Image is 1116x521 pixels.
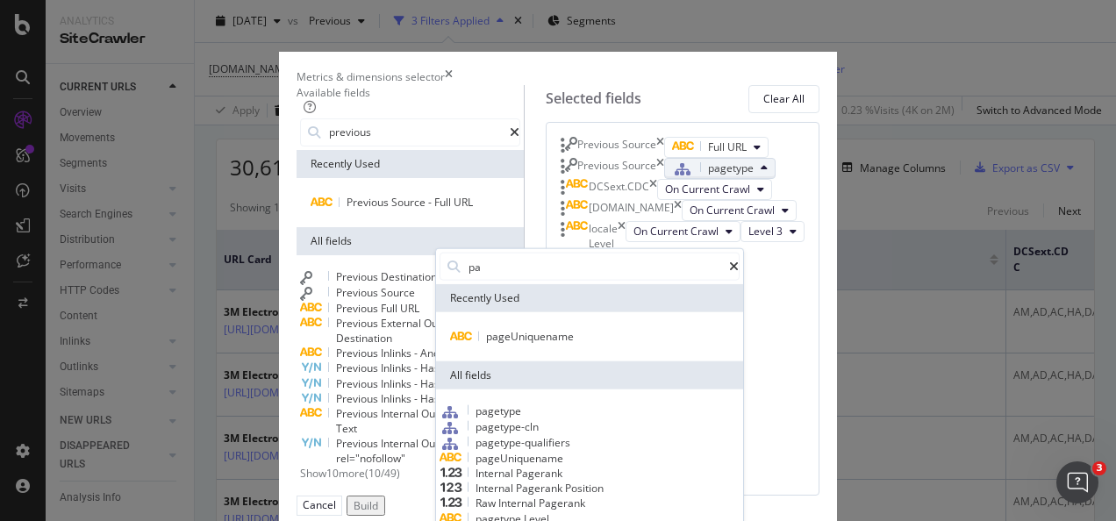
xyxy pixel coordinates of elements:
[516,466,562,481] span: Pagerank
[565,481,604,496] span: Position
[486,329,574,344] span: pageUniquename
[498,496,539,510] span: Internal
[589,200,674,221] div: [DOMAIN_NAME]
[561,158,805,179] div: Previous SourcetimespagetypeRecently UsedpageUniquename All fieldsShow10more(10/283)
[14,114,337,307] div: To get the source URL in Botify, especially when working with Replace URL optimizations, you need...
[656,137,664,158] div: times
[577,158,656,179] div: Previous Source
[336,331,392,346] span: Destination
[336,376,381,391] span: Previous
[436,361,743,389] div: All fields
[381,301,400,316] span: Full
[539,496,585,510] span: Pagerank
[347,195,391,210] span: Previous
[11,7,45,40] button: go back
[589,179,649,200] div: DCSext.CDC
[336,346,381,360] span: Previous
[297,150,524,178] div: Recently Used
[476,466,516,481] span: Internal
[50,10,78,38] img: Profile image for Customer Support
[740,221,805,242] button: Level 3
[55,387,69,401] button: Gif picker
[303,497,336,512] div: Cancel
[381,436,421,451] span: Internal
[308,7,340,39] div: Close
[476,481,516,496] span: Internal
[297,227,524,255] div: All fields
[763,91,805,106] div: Clear All
[434,195,454,210] span: Full
[336,285,381,300] span: Previous
[414,346,420,360] span: -
[414,391,420,406] span: -
[561,200,805,221] div: [DOMAIN_NAME]timesOn Current Crawl
[336,451,405,466] span: rel="nofollow"
[14,309,337,386] div: Customer Support says…
[381,376,414,391] span: Inlinks
[649,179,657,200] div: times
[665,182,750,196] span: On Current Crawl
[336,269,381,284] span: Previous
[14,99,337,100] div: New messages divider
[421,406,463,421] span: Outlinks
[561,179,805,200] div: DCSext.CDCtimesOn Current Crawl
[297,85,524,100] div: Available fields
[275,7,308,40] button: Home
[476,435,570,450] span: pagetype-qualifiers
[347,496,385,516] button: Build
[708,139,747,154] span: Full URL
[336,406,381,421] span: Previous
[436,284,743,312] div: Recently Used
[381,360,414,375] span: Inlinks
[682,200,797,221] button: On Current Crawl
[391,195,428,210] span: Source
[1092,461,1106,475] span: 3
[336,421,357,436] span: Text
[516,481,565,496] span: Pagerank
[14,309,235,347] div: Did that answer your question?Customer Support • 4m ago
[657,179,772,200] button: On Current Crawl
[123,282,137,296] a: Source reference 9276222:
[664,137,769,158] button: Full URL
[336,436,381,451] span: Previous
[336,301,381,316] span: Previous
[420,391,442,406] span: Has
[476,496,498,510] span: Raw
[708,161,754,175] span: pagetype
[381,346,414,360] span: Inlinks
[336,316,381,331] span: Previous
[618,221,626,251] div: times
[577,137,656,158] div: Previous Source
[111,387,125,401] button: Start recording
[476,403,521,418] span: pagetype
[690,203,775,218] span: On Current Crawl
[589,221,618,251] div: locale Level
[633,224,719,239] span: On Current Crawl
[546,89,641,109] div: Selected fields
[467,253,729,280] input: Search by field name
[424,316,466,331] span: Outlinks
[85,9,211,22] h1: Customer Support
[381,406,421,421] span: Internal
[748,85,819,113] button: Clear All
[664,158,776,179] button: pagetype
[381,316,424,331] span: External
[626,221,740,242] button: On Current Crawl
[420,360,442,375] span: Has
[420,376,442,391] span: Has
[414,360,420,375] span: -
[336,391,381,406] span: Previous
[420,346,458,360] span: Anchor
[27,387,41,401] button: Emoji picker
[381,391,414,406] span: Inlinks
[301,380,329,408] button: Send a message…
[414,376,420,391] span: -
[381,285,415,300] span: Source
[400,301,419,316] span: URL
[300,466,365,481] span: Show 10 more
[656,158,664,179] div: times
[476,451,563,466] span: pageUniquename
[83,387,97,401] button: Upload attachment
[28,319,221,337] div: Did that answer your question?
[336,360,381,375] span: Previous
